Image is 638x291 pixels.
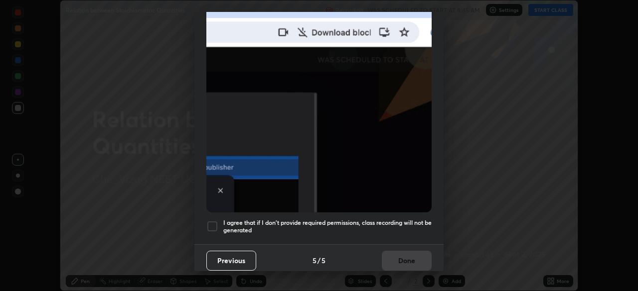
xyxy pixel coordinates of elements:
[313,255,317,266] h4: 5
[206,251,256,271] button: Previous
[318,255,320,266] h4: /
[321,255,325,266] h4: 5
[223,219,432,234] h5: I agree that if I don't provide required permissions, class recording will not be generated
